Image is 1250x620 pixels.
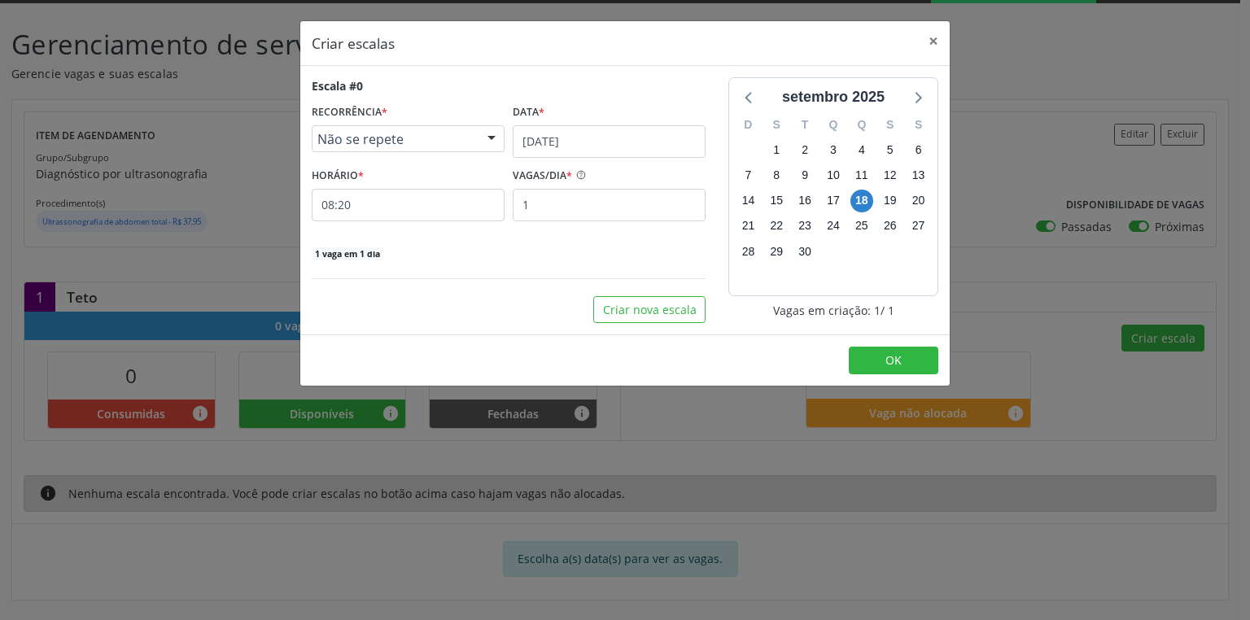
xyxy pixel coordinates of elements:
span: terça-feira, 2 de setembro de 2025 [793,138,816,161]
span: sexta-feira, 12 de setembro de 2025 [879,164,902,187]
span: terça-feira, 23 de setembro de 2025 [793,215,816,238]
label: VAGAS/DIA [513,164,572,189]
span: quinta-feira, 4 de setembro de 2025 [850,138,873,161]
span: sexta-feira, 26 de setembro de 2025 [879,215,902,238]
span: domingo, 14 de setembro de 2025 [736,190,759,212]
span: terça-feira, 30 de setembro de 2025 [793,240,816,263]
h5: Criar escalas [312,33,395,54]
div: Q [847,112,876,138]
span: sábado, 13 de setembro de 2025 [907,164,930,187]
span: sábado, 27 de setembro de 2025 [907,215,930,238]
button: OK [849,347,938,374]
input: 00:00 [312,189,505,221]
span: sexta-feira, 19 de setembro de 2025 [879,190,902,212]
span: 1 vaga em 1 dia [312,247,383,260]
ion-icon: help circle outline [572,164,587,181]
label: Data [513,100,544,125]
span: segunda-feira, 29 de setembro de 2025 [765,240,788,263]
span: Não se repete [317,131,471,147]
label: RECORRÊNCIA [312,100,387,125]
span: domingo, 28 de setembro de 2025 [736,240,759,263]
label: HORÁRIO [312,164,364,189]
span: segunda-feira, 15 de setembro de 2025 [765,190,788,212]
span: segunda-feira, 22 de setembro de 2025 [765,215,788,238]
span: terça-feira, 9 de setembro de 2025 [793,164,816,187]
span: OK [885,352,902,368]
div: S [876,112,904,138]
span: quinta-feira, 25 de setembro de 2025 [850,215,873,238]
span: sábado, 6 de setembro de 2025 [907,138,930,161]
span: domingo, 21 de setembro de 2025 [736,215,759,238]
span: segunda-feira, 1 de setembro de 2025 [765,138,788,161]
span: domingo, 7 de setembro de 2025 [736,164,759,187]
span: sábado, 20 de setembro de 2025 [907,190,930,212]
div: Escala #0 [312,77,363,94]
span: segunda-feira, 8 de setembro de 2025 [765,164,788,187]
span: quarta-feira, 24 de setembro de 2025 [822,215,845,238]
span: quarta-feira, 17 de setembro de 2025 [822,190,845,212]
div: Vagas em criação: 1 [728,302,938,319]
span: terça-feira, 16 de setembro de 2025 [793,190,816,212]
div: T [791,112,819,138]
span: quarta-feira, 3 de setembro de 2025 [822,138,845,161]
div: Q [819,112,848,138]
span: quarta-feira, 10 de setembro de 2025 [822,164,845,187]
span: sexta-feira, 5 de setembro de 2025 [879,138,902,161]
div: S [904,112,933,138]
div: setembro 2025 [776,86,891,108]
span: quinta-feira, 18 de setembro de 2025 [850,190,873,212]
div: D [734,112,763,138]
button: Close [917,21,950,61]
div: S [763,112,791,138]
span: quinta-feira, 11 de setembro de 2025 [850,164,873,187]
button: Criar nova escala [593,296,706,324]
input: Selecione uma data [513,125,706,158]
span: / 1 [881,302,894,319]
